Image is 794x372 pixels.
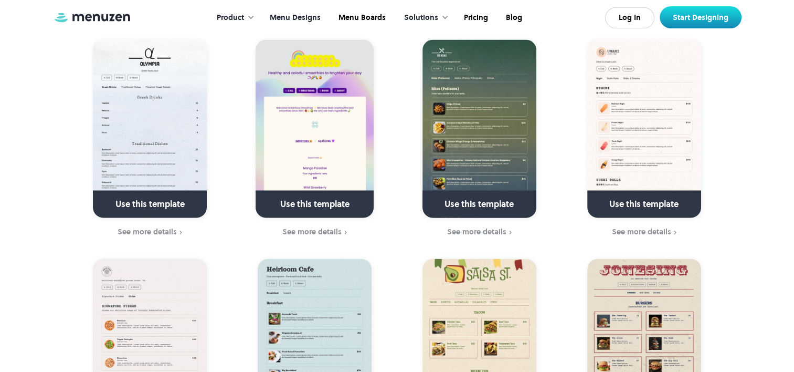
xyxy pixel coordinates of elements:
[239,226,390,238] a: See more details
[587,40,701,218] a: Use this template
[568,226,720,238] a: See more details
[422,40,536,218] a: Use this template
[217,12,244,24] div: Product
[660,6,742,28] a: Start Designing
[75,226,226,238] a: See more details
[256,40,374,218] a: Use this template
[612,228,671,236] div: See more details
[496,2,530,34] a: Blog
[329,2,394,34] a: Menu Boards
[605,7,654,28] a: Log In
[454,2,496,34] a: Pricing
[447,228,506,236] div: See more details
[206,2,260,34] div: Product
[282,228,342,236] div: See more details
[404,226,555,238] a: See more details
[118,228,177,236] div: See more details
[93,40,207,218] a: Use this template
[260,2,329,34] a: Menu Designs
[394,2,454,34] div: Solutions
[404,12,438,24] div: Solutions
